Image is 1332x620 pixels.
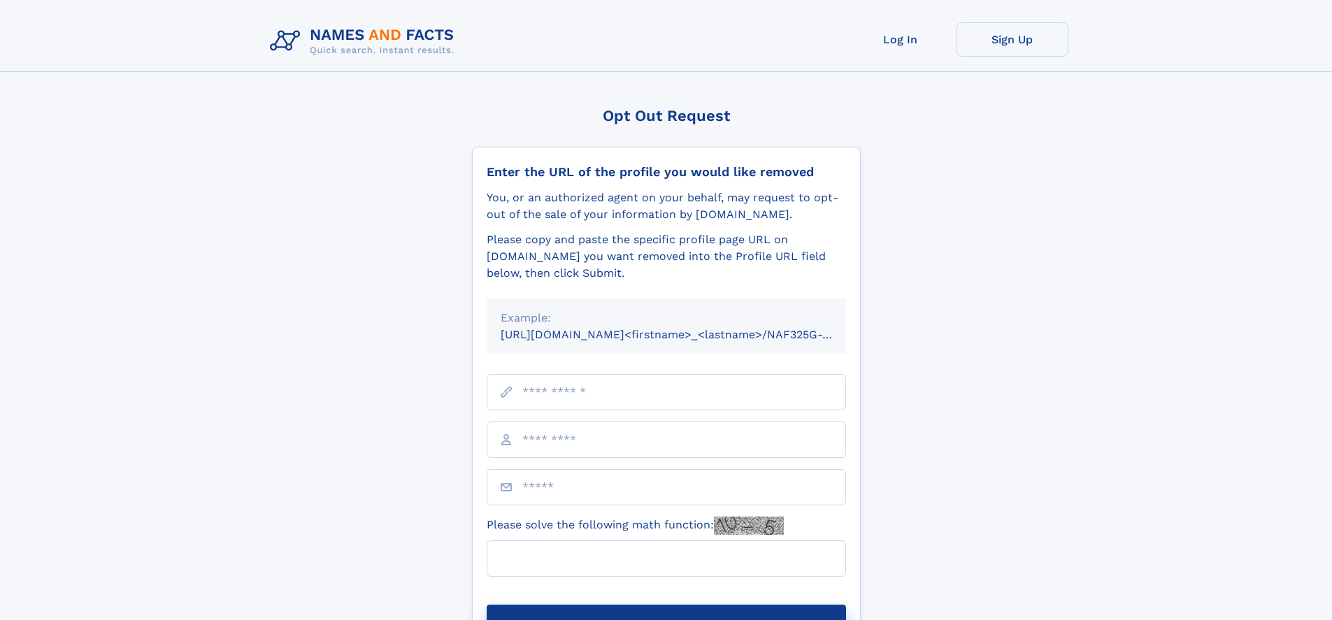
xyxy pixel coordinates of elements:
[487,231,846,282] div: Please copy and paste the specific profile page URL on [DOMAIN_NAME] you want removed into the Pr...
[501,328,873,341] small: [URL][DOMAIN_NAME]<firstname>_<lastname>/NAF325G-xxxxxxxx
[957,22,1068,57] a: Sign Up
[487,164,846,180] div: Enter the URL of the profile you would like removed
[264,22,466,60] img: Logo Names and Facts
[845,22,957,57] a: Log In
[501,310,832,326] div: Example:
[487,517,784,535] label: Please solve the following math function:
[472,107,861,124] div: Opt Out Request
[487,189,846,223] div: You, or an authorized agent on your behalf, may request to opt-out of the sale of your informatio...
